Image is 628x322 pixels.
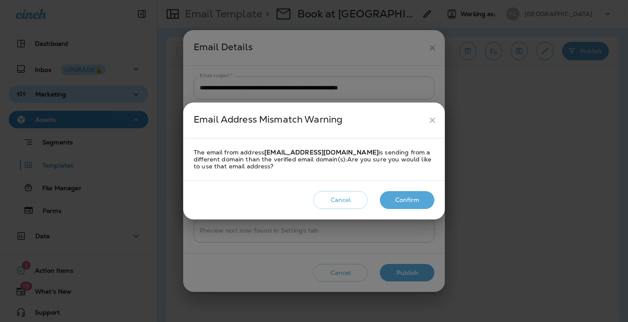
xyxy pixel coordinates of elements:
[380,191,434,209] button: Confirm
[264,148,379,156] strong: [EMAIL_ADDRESS][DOMAIN_NAME]
[194,112,424,128] div: Email Address Mismatch Warning
[424,112,440,128] button: close
[313,191,368,209] button: Cancel
[194,149,434,170] div: The email from address is sending from a different domain than the verified email domain(s): Are ...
